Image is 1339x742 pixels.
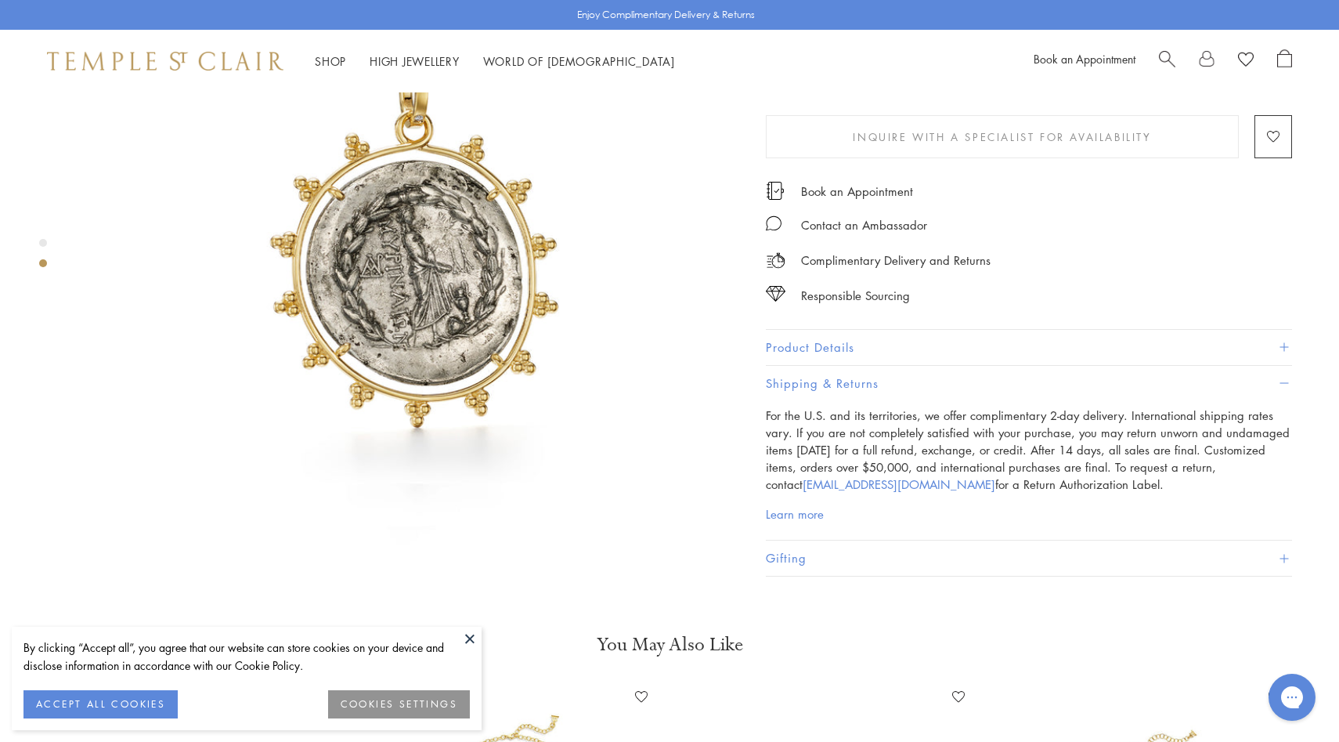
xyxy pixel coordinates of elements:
button: Gifting [766,541,1292,576]
button: COOKIES SETTINGS [328,690,470,718]
h3: You May Also Like [63,632,1276,657]
img: icon_delivery.svg [766,251,785,270]
img: Temple St. Clair [47,52,283,71]
p: Enjoy Complimentary Delivery & Returns [577,7,755,23]
iframe: Gorgias live chat messenger [1261,668,1323,726]
p: Complimentary Delivery and Returns [801,251,991,270]
a: Book an Appointment [801,183,913,200]
a: ShopShop [315,53,346,69]
nav: Main navigation [315,52,675,71]
img: MessageIcon-01_2.svg [766,216,781,232]
div: By clicking “Accept all”, you agree that our website can store cookies on your device and disclos... [23,639,470,675]
div: Contact an Ambassador [801,216,927,236]
a: [EMAIL_ADDRESS][DOMAIN_NAME] [803,477,995,493]
button: Inquire With A Specialist for Availability [766,115,1239,158]
div: Product gallery navigation [39,235,47,280]
p: For the U.S. and its territories, we offer complimentary 2-day delivery. International shipping r... [766,407,1292,494]
img: icon_sourcing.svg [766,286,785,302]
button: Shipping & Returns [766,366,1292,401]
a: Learn more [766,507,824,523]
button: Product Details [766,330,1292,365]
a: Search [1159,49,1175,73]
a: World of [DEMOGRAPHIC_DATA]World of [DEMOGRAPHIC_DATA] [483,53,675,69]
span: Inquire With A Specialist for Availability [853,128,1151,146]
img: icon_appointment.svg [766,182,785,200]
a: Open Shopping Bag [1277,49,1292,73]
a: Book an Appointment [1034,51,1135,67]
div: Responsible Sourcing [801,286,910,306]
a: High JewelleryHigh Jewellery [370,53,460,69]
button: ACCEPT ALL COOKIES [23,690,178,718]
a: View Wishlist [1238,49,1254,73]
